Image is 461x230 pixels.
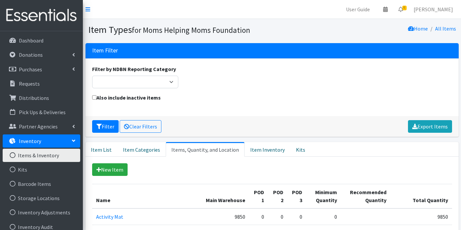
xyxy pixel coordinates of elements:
img: HumanEssentials [3,4,80,27]
p: Requests [19,80,40,87]
h1: Item Types [88,24,270,36]
a: Items, Quantity, and Location [166,142,245,157]
td: 0 [287,208,306,225]
label: Also include inactive items [92,94,161,102]
p: Donations [19,51,43,58]
a: Item Inventory [245,142,290,157]
a: Items & Inventory [3,149,80,162]
span: 6 [402,6,407,10]
a: Purchases [3,63,80,76]
th: Recommended Quantity [341,184,390,208]
a: Item List [86,142,117,157]
a: Activity Mat [96,213,123,220]
a: New Item [92,163,128,176]
p: Purchases [19,66,42,73]
a: Partner Agencies [3,120,80,133]
a: Dashboard [3,34,80,47]
th: POD 3 [287,184,306,208]
label: Filter by NDBN Reporting Category [92,65,176,73]
a: Export Items [408,120,452,133]
h3: Item Filter [92,47,118,54]
th: Total Quantity [390,184,452,208]
a: Home [408,25,428,32]
td: 0 [268,208,287,225]
a: Kits [290,142,311,157]
a: Requests [3,77,80,90]
p: Pick Ups & Deliveries [19,109,66,115]
p: Dashboard [19,37,43,44]
p: Partner Agencies [19,123,58,130]
a: Distributions [3,91,80,105]
a: Pick Ups & Deliveries [3,106,80,119]
td: 0 [249,208,268,225]
a: Barcode Items [3,177,80,191]
td: 9850 [188,208,249,225]
td: 0 [306,208,341,225]
input: Also include inactive items [92,95,96,100]
a: [PERSON_NAME] [408,3,458,16]
a: Donations [3,48,80,61]
a: Storage Locations [3,192,80,205]
th: Minimum Quantity [306,184,341,208]
a: User Guide [341,3,375,16]
a: All Items [435,25,456,32]
p: Inventory [19,138,41,144]
th: Name [92,184,188,208]
a: Inventory Adjustments [3,206,80,219]
a: Clear Filters [120,120,161,133]
th: Main Warehouse [188,184,249,208]
a: Inventory [3,134,80,148]
button: Filter [92,120,119,133]
a: Item Categories [117,142,166,157]
th: POD 2 [268,184,287,208]
p: Distributions [19,95,49,101]
th: POD 1 [249,184,268,208]
small: for Moms Helping Moms Foundation [132,25,250,35]
td: 9850 [390,208,452,225]
a: 6 [393,3,408,16]
a: Kits [3,163,80,176]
